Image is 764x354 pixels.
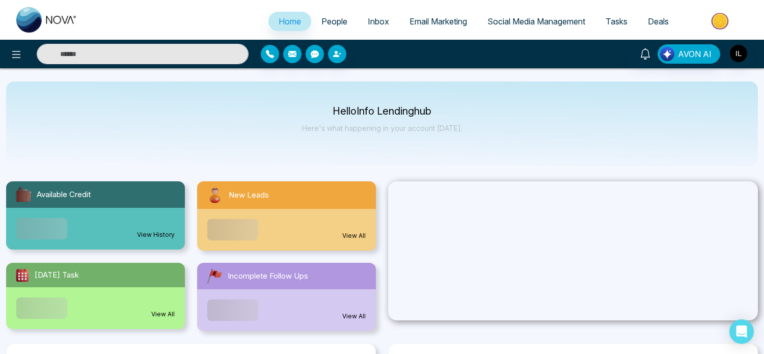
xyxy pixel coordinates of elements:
[279,16,301,26] span: Home
[302,107,462,116] p: Hello Info Lendinghub
[302,124,462,132] p: Here's what happening in your account [DATE].
[311,12,358,31] a: People
[37,189,91,201] span: Available Credit
[595,12,638,31] a: Tasks
[205,267,224,285] img: followUps.svg
[14,267,31,283] img: todayTask.svg
[151,310,175,319] a: View All
[487,16,585,26] span: Social Media Management
[342,312,366,321] a: View All
[228,270,308,282] span: Incomplete Follow Ups
[191,181,382,251] a: New LeadsView All
[321,16,347,26] span: People
[191,263,382,331] a: Incomplete Follow UpsView All
[137,230,175,239] a: View History
[660,47,674,61] img: Lead Flow
[35,269,79,281] span: [DATE] Task
[678,48,712,60] span: AVON AI
[368,16,389,26] span: Inbox
[648,16,669,26] span: Deals
[606,16,627,26] span: Tasks
[205,185,225,205] img: newLeads.svg
[268,12,311,31] a: Home
[729,319,754,344] div: Open Intercom Messenger
[358,12,399,31] a: Inbox
[730,45,747,62] img: User Avatar
[342,231,366,240] a: View All
[14,185,33,204] img: availableCredit.svg
[399,12,477,31] a: Email Marketing
[410,16,467,26] span: Email Marketing
[658,44,720,64] button: AVON AI
[684,10,758,33] img: Market-place.gif
[638,12,679,31] a: Deals
[477,12,595,31] a: Social Media Management
[229,189,269,201] span: New Leads
[16,7,77,33] img: Nova CRM Logo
